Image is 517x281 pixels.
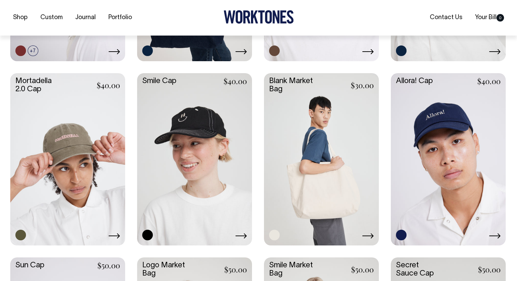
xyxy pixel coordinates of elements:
[72,12,98,24] a: Journal
[28,45,38,56] span: +7
[38,12,65,24] a: Custom
[106,12,135,24] a: Portfolio
[472,12,507,23] a: Your Bill0
[427,12,465,23] a: Contact Us
[10,12,30,24] a: Shop
[496,14,504,22] span: 0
